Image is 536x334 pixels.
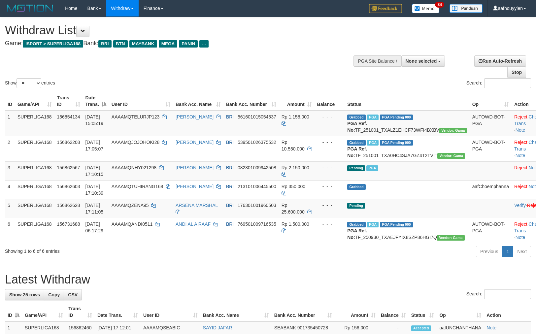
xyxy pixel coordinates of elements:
span: Vendor URL: https://trx31.1velocity.biz [437,235,465,241]
a: Copy [44,289,64,300]
div: - - - [317,164,342,171]
th: Status [345,92,469,111]
img: Feedback.jpg [369,4,402,13]
a: Run Auto-Refresh [474,55,526,67]
span: Rp 10.550.000 [282,140,305,151]
span: [DATE] 17:11:05 [85,203,104,215]
td: TF_251001_TXA0HC4SJA7GZ4T2TVIT [345,136,469,161]
h1: Withdraw List [5,24,351,37]
span: Copy 082301009942508 to clipboard [238,165,276,170]
span: 156862567 [57,165,80,170]
span: Marked by aafromsomean [367,222,379,227]
a: [PERSON_NAME] [176,114,214,119]
span: None selected [406,58,437,64]
a: Reject [514,114,527,119]
a: Reject [514,184,527,189]
th: Op: activate to sort column ascending [470,92,512,111]
a: Note [516,153,525,158]
h4: Game: Bank: [5,40,351,47]
label: Search: [466,78,531,88]
span: 156862603 [57,184,80,189]
div: Showing 1 to 6 of 6 entries [5,245,218,254]
a: ANDI AL A RAAF [176,221,211,227]
td: 6 [5,218,15,243]
span: PGA Pending [380,222,413,227]
td: 4 [5,180,15,199]
td: 156862460 [66,321,95,334]
span: AAAAMQZENA95 [112,203,149,208]
th: Bank Acc. Number: activate to sort column ascending [223,92,279,111]
span: 156854134 [57,114,80,119]
span: Show 25 rows [9,292,40,297]
th: Date Trans.: activate to sort column descending [83,92,109,111]
span: Copy 561601015054537 to clipboard [238,114,276,119]
th: User ID: activate to sort column ascending [141,303,200,321]
span: MAYBANK [129,40,157,48]
span: BRI [98,40,111,48]
td: TF_250930_TXAEJFYIX8SZP86HGI7Q [345,218,469,243]
span: Copy 176301001960503 to clipboard [238,203,276,208]
td: SUPERLIGA168 [15,199,54,218]
th: User ID: activate to sort column ascending [109,92,173,111]
td: 3 [5,161,15,180]
span: AAAAMQNHY021298 [112,165,156,170]
th: Trans ID: activate to sort column ascending [66,303,95,321]
span: BRI [226,165,234,170]
div: - - - [317,114,342,120]
span: BRI [226,203,234,208]
span: Copy [48,292,60,297]
td: TF_251001_TXALZ1EHCF73WFI4BXBV [345,111,469,136]
div: - - - [317,202,342,209]
td: SUPERLIGA168 [15,218,54,243]
td: SUPERLIGA168 [15,180,54,199]
a: Next [513,246,531,257]
span: AAAAMQTUHIRANG168 [112,184,163,189]
span: 34 [435,2,444,8]
a: [PERSON_NAME] [176,184,214,189]
td: SUPERLIGA168 [15,161,54,180]
a: CSV [64,289,82,300]
td: SUPERLIGA168 [22,321,66,334]
td: AUTOWD-BOT-PGA [470,136,512,161]
th: Status: activate to sort column ascending [409,303,437,321]
span: Accepted [411,325,431,331]
td: aafUNCHANTHANA [437,321,484,334]
span: 156862208 [57,140,80,145]
span: Pending [347,165,365,171]
input: Search: [484,78,531,88]
span: Copy 769501009716535 to clipboard [238,221,276,227]
td: AUTOWD-BOT-PGA [470,111,512,136]
h1: Latest Withdraw [5,273,531,286]
td: 1 [5,111,15,136]
div: - - - [317,221,342,227]
span: Copy 213101006445500 to clipboard [238,184,276,189]
label: Search: [466,289,531,299]
span: Rp 2.150.000 [282,165,309,170]
th: Trans ID: activate to sort column ascending [54,92,83,111]
td: AAAAMQSEABIG [141,321,200,334]
td: SUPERLIGA168 [15,136,54,161]
td: 1 [5,321,22,334]
b: PGA Ref. No: [347,121,367,133]
span: ... [199,40,208,48]
span: PGA Pending [380,115,413,120]
span: 156862628 [57,203,80,208]
input: Search: [484,289,531,299]
span: AAAAMQTELURJP123 [112,114,160,119]
a: [PERSON_NAME] [176,140,214,145]
a: 1 [502,246,513,257]
a: Reject [514,221,527,227]
th: Bank Acc. Number: activate to sort column ascending [272,303,335,321]
span: AAAAMQANDI0511 [112,221,153,227]
td: AUTOWD-BOT-PGA [470,218,512,243]
a: Reject [514,165,527,170]
th: Balance: activate to sort column ascending [378,303,409,321]
th: Amount: activate to sort column ascending [279,92,315,111]
span: Marked by aafsengchandara [367,140,379,146]
span: Grabbed [347,140,366,146]
span: Rp 350.000 [282,184,305,189]
span: ISPORT > SUPERLIGA168 [23,40,83,48]
td: - [378,321,409,334]
b: PGA Ref. No: [347,146,367,158]
div: PGA Site Balance / [353,55,401,67]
